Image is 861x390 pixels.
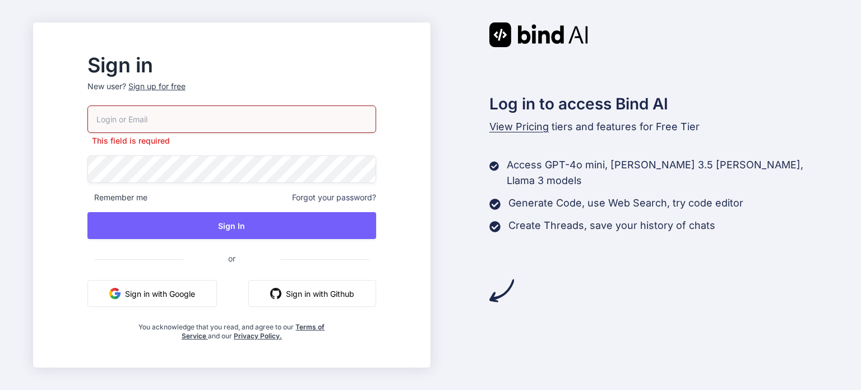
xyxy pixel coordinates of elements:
[136,316,328,341] div: You acknowledge that you read, and agree to our and our
[508,218,715,233] p: Create Threads, save your history of chats
[270,288,281,299] img: github
[234,332,282,340] a: Privacy Policy.
[489,92,828,116] h2: Log in to access Bind AI
[183,245,280,272] span: or
[182,323,325,340] a: Terms of Service
[87,135,376,146] p: This field is required
[87,212,376,239] button: Sign In
[489,278,514,303] img: arrow
[128,81,186,92] div: Sign up for free
[489,22,588,47] img: Bind AI logo
[87,105,376,133] input: Login or Email
[248,280,376,307] button: Sign in with Github
[508,195,743,211] p: Generate Code, use Web Search, try code editor
[489,119,828,135] p: tiers and features for Free Tier
[87,81,376,105] p: New user?
[489,121,549,132] span: View Pricing
[87,192,147,203] span: Remember me
[507,157,828,189] p: Access GPT-4o mini, [PERSON_NAME] 3.5 [PERSON_NAME], Llama 3 models
[87,280,217,307] button: Sign in with Google
[109,288,121,299] img: google
[87,56,376,74] h2: Sign in
[292,192,376,203] span: Forgot your password?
